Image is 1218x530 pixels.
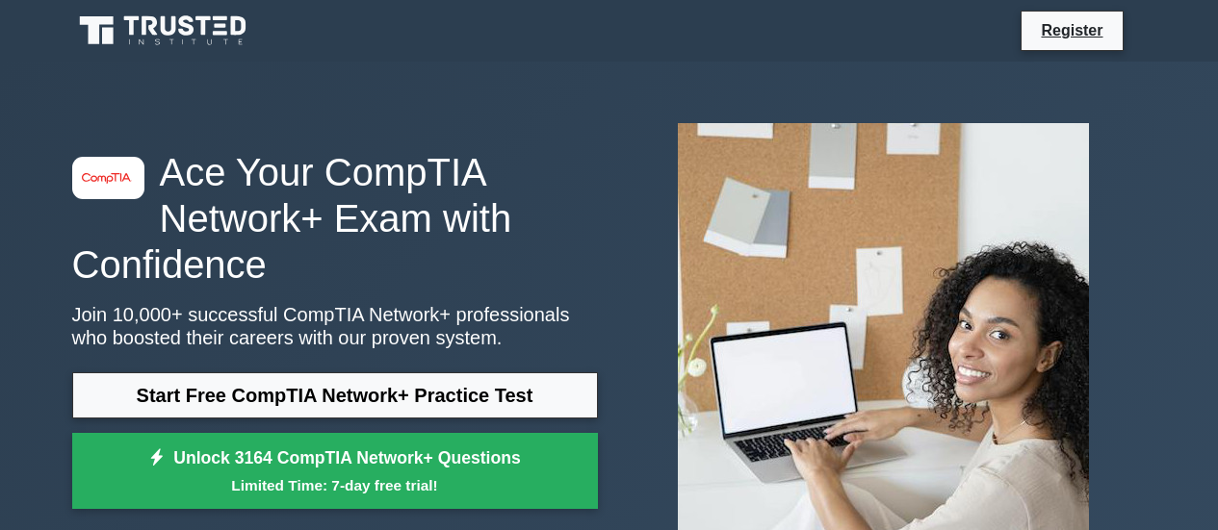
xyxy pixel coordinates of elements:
a: Start Free CompTIA Network+ Practice Test [72,372,598,418]
h1: Ace Your CompTIA Network+ Exam with Confidence [72,149,598,288]
small: Limited Time: 7-day free trial! [96,474,574,496]
a: Unlock 3164 CompTIA Network+ QuestionsLimited Time: 7-day free trial! [72,433,598,510]
p: Join 10,000+ successful CompTIA Network+ professionals who boosted their careers with our proven ... [72,303,598,349]
a: Register [1029,18,1114,42]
